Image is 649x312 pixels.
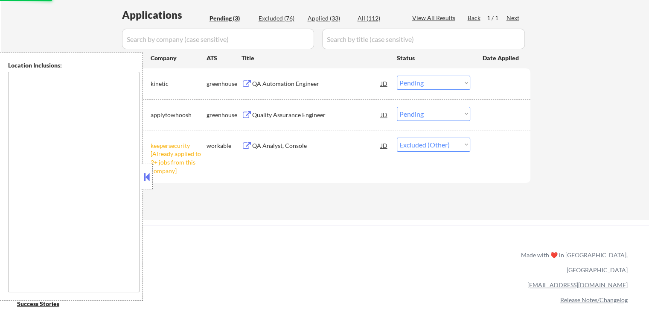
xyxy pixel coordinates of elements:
div: Excluded (76) [259,14,301,23]
div: keepersecurity [Already applied to 2+ jobs from this company] [151,141,207,175]
div: greenhouse [207,79,242,88]
div: applytowhoosh [151,111,207,119]
div: QA Analyst, Console [252,141,381,150]
a: [EMAIL_ADDRESS][DOMAIN_NAME] [527,281,628,288]
div: workable [207,141,242,150]
div: Status [397,50,470,65]
div: ATS [207,54,242,62]
div: Location Inclusions: [8,61,140,70]
a: Refer & earn free applications 👯‍♀️ [17,259,343,268]
input: Search by company (case sensitive) [122,29,314,49]
div: JD [380,107,389,122]
div: Made with ❤️ in [GEOGRAPHIC_DATA], [GEOGRAPHIC_DATA] [518,247,628,277]
div: kinetic [151,79,207,88]
div: JD [380,138,389,153]
div: Title [242,54,389,62]
div: Company [151,54,207,62]
a: Release Notes/Changelog [560,296,628,303]
div: Pending (3) [210,14,252,23]
div: Quality Assurance Engineer [252,111,381,119]
div: Applied (33) [308,14,350,23]
div: View All Results [412,14,458,22]
a: Success Stories [17,300,71,310]
u: Success Stories [17,300,59,307]
input: Search by title (case sensitive) [322,29,525,49]
div: greenhouse [207,111,242,119]
div: Applications [122,10,207,20]
div: Next [506,14,520,22]
div: QA Automation Engineer [252,79,381,88]
div: Back [468,14,481,22]
div: Date Applied [483,54,520,62]
div: JD [380,76,389,91]
div: All (112) [358,14,400,23]
div: 1 / 1 [487,14,506,22]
